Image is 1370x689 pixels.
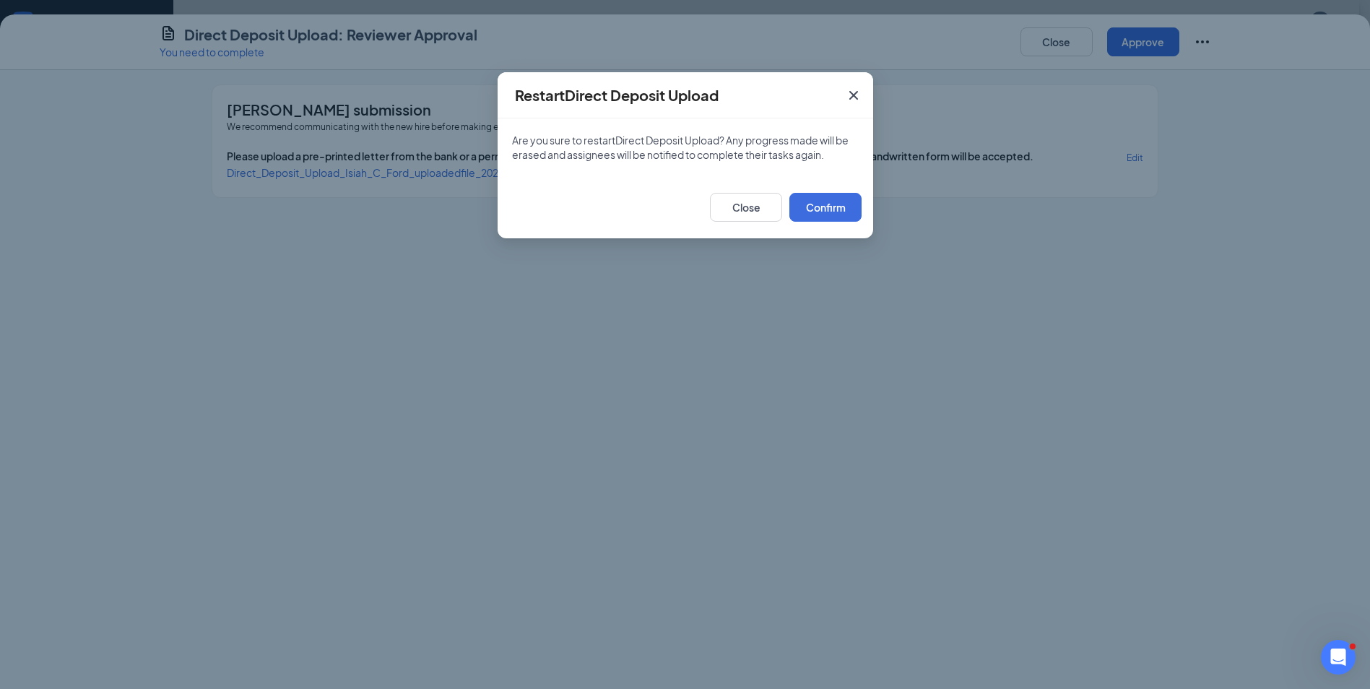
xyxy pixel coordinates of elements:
[1321,640,1356,675] iframe: Intercom live chat
[515,85,719,105] h4: Restart Direct Deposit Upload
[512,133,859,162] p: Are you sure to restart Direct Deposit Upload ? Any progress made will be erased and assignees wi...
[834,72,873,118] button: Close
[845,87,862,104] svg: Cross
[789,193,862,222] button: Confirm
[710,193,782,222] button: Close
